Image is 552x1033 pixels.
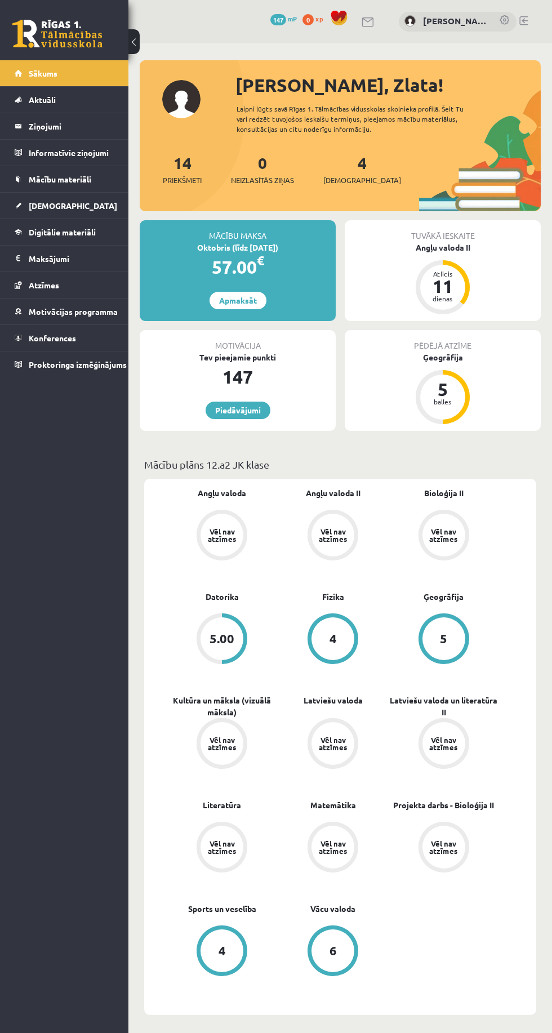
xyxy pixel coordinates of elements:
div: Vēl nav atzīmes [317,736,349,751]
span: Neizlasītās ziņas [231,175,294,186]
span: 147 [270,14,286,25]
div: Vēl nav atzīmes [206,528,238,542]
div: Tev pieejamie punkti [140,351,336,363]
span: Konferences [29,333,76,343]
a: Vēl nav atzīmes [167,718,278,771]
a: Vēl nav atzīmes [388,822,499,875]
span: mP [288,14,297,23]
a: Ģeogrāfija 5 balles [345,351,541,426]
legend: Maksājumi [29,246,114,271]
a: Konferences [15,325,114,351]
a: Literatūra [203,799,241,811]
a: [PERSON_NAME] [423,15,488,28]
div: 11 [426,277,460,295]
a: Projekta darbs - Bioloģija II [393,799,494,811]
a: Digitālie materiāli [15,219,114,245]
a: Angļu valoda II [306,487,360,499]
a: Motivācijas programma [15,299,114,324]
div: Vēl nav atzīmes [317,528,349,542]
div: Motivācija [140,330,336,351]
span: Priekšmeti [163,175,202,186]
a: 0Neizlasītās ziņas [231,153,294,186]
a: Maksājumi [15,246,114,271]
a: Latviešu valoda un literatūra II [388,694,499,718]
a: Sākums [15,60,114,86]
a: Informatīvie ziņojumi [15,140,114,166]
a: Vācu valoda [310,903,355,915]
div: Ģeogrāfija [345,351,541,363]
div: 4 [330,633,337,645]
a: Vēl nav atzīmes [167,822,278,875]
div: 57.00 [140,253,336,280]
a: Vēl nav atzīmes [278,510,389,563]
a: Vēl nav atzīmes [167,510,278,563]
span: Mācību materiāli [29,174,91,184]
a: Bioloģija II [424,487,464,499]
div: Vēl nav atzīmes [206,840,238,854]
legend: Ziņojumi [29,113,114,139]
a: Piedāvājumi [206,402,270,419]
span: [DEMOGRAPHIC_DATA] [323,175,401,186]
span: Atzīmes [29,280,59,290]
div: Vēl nav atzīmes [206,736,238,751]
a: Fizika [322,591,344,603]
span: Motivācijas programma [29,306,118,317]
a: Mācību materiāli [15,166,114,192]
div: Tuvākā ieskaite [345,220,541,242]
a: 4[DEMOGRAPHIC_DATA] [323,153,401,186]
div: 5.00 [210,633,234,645]
div: Vēl nav atzīmes [428,840,460,854]
a: Aktuāli [15,87,114,113]
a: 14Priekšmeti [163,153,202,186]
a: Datorika [206,591,239,603]
a: 5 [388,613,499,666]
span: Digitālie materiāli [29,227,96,237]
div: 147 [140,363,336,390]
div: Vēl nav atzīmes [428,736,460,751]
div: balles [426,398,460,405]
a: Kultūra un māksla (vizuālā māksla) [167,694,278,718]
div: Pēdējā atzīme [345,330,541,351]
a: 4 [278,613,389,666]
a: 5.00 [167,613,278,666]
span: 0 [302,14,314,25]
a: 0 xp [302,14,328,23]
a: Atzīmes [15,272,114,298]
a: [DEMOGRAPHIC_DATA] [15,193,114,219]
a: Ģeogrāfija [424,591,464,603]
span: € [257,252,264,269]
div: 4 [219,945,226,957]
a: Vēl nav atzīmes [388,510,499,563]
div: Atlicis [426,270,460,277]
span: Proktoringa izmēģinājums [29,359,127,369]
div: 5 [426,380,460,398]
div: Mācību maksa [140,220,336,242]
div: 6 [330,945,337,957]
a: Vēl nav atzīmes [388,718,499,771]
div: 5 [440,633,447,645]
a: Proktoringa izmēģinājums [15,351,114,377]
a: 6 [278,925,389,978]
a: Sports un veselība [188,903,256,915]
p: Mācību plāns 12.a2 JK klase [144,457,536,472]
img: Zlata Zima [404,15,416,26]
div: Laipni lūgts savā Rīgas 1. Tālmācības vidusskolas skolnieka profilā. Šeit Tu vari redzēt tuvojošo... [237,104,477,134]
span: Aktuāli [29,95,56,105]
a: Angļu valoda [198,487,246,499]
span: [DEMOGRAPHIC_DATA] [29,201,117,211]
a: Apmaksāt [210,292,266,309]
a: 147 mP [270,14,297,23]
div: [PERSON_NAME], Zlata! [235,72,541,99]
a: Angļu valoda II Atlicis 11 dienas [345,242,541,316]
div: Oktobris (līdz [DATE]) [140,242,336,253]
a: Vēl nav atzīmes [278,822,389,875]
div: Vēl nav atzīmes [428,528,460,542]
a: Matemātika [310,799,356,811]
a: Rīgas 1. Tālmācības vidusskola [12,20,103,48]
div: Angļu valoda II [345,242,541,253]
a: 4 [167,925,278,978]
legend: Informatīvie ziņojumi [29,140,114,166]
span: Sākums [29,68,57,78]
div: Vēl nav atzīmes [317,840,349,854]
a: Ziņojumi [15,113,114,139]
